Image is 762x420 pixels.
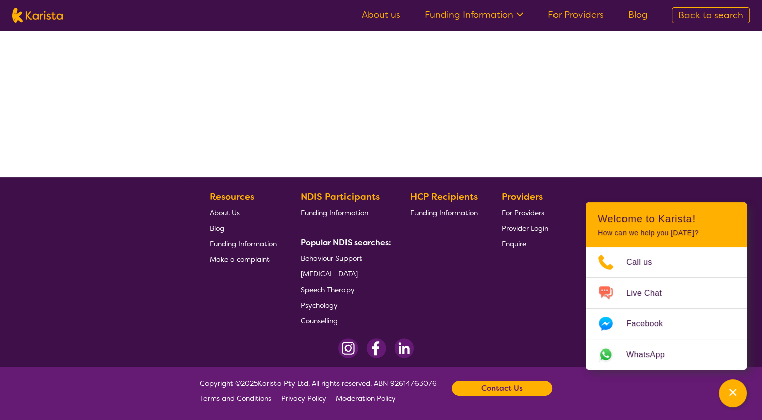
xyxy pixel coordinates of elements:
[301,269,358,278] span: [MEDICAL_DATA]
[301,297,387,313] a: Psychology
[502,236,548,251] a: Enquire
[301,282,387,297] a: Speech Therapy
[210,236,277,251] a: Funding Information
[502,191,543,203] b: Providers
[281,391,326,406] a: Privacy Policy
[210,191,254,203] b: Resources
[481,381,523,396] b: Contact Us
[410,208,478,217] span: Funding Information
[410,191,478,203] b: HCP Recipients
[281,394,326,403] span: Privacy Policy
[338,338,358,358] img: Instagram
[301,208,368,217] span: Funding Information
[626,316,675,331] span: Facebook
[301,313,387,328] a: Counselling
[502,208,544,217] span: For Providers
[210,251,277,267] a: Make a complaint
[210,255,270,264] span: Make a complaint
[362,9,400,21] a: About us
[301,301,338,310] span: Psychology
[719,379,747,407] button: Channel Menu
[598,229,735,237] p: How can we help you [DATE]?
[210,220,277,236] a: Blog
[394,338,414,358] img: LinkedIn
[200,391,271,406] a: Terms and Conditions
[502,224,548,233] span: Provider Login
[301,204,387,220] a: Funding Information
[586,202,747,370] div: Channel Menu
[586,247,747,370] ul: Choose channel
[336,391,396,406] a: Moderation Policy
[366,338,386,358] img: Facebook
[301,316,338,325] span: Counselling
[678,9,743,21] span: Back to search
[410,204,478,220] a: Funding Information
[200,394,271,403] span: Terms and Conditions
[336,394,396,403] span: Moderation Policy
[301,237,391,248] b: Popular NDIS searches:
[425,9,524,21] a: Funding Information
[301,285,355,294] span: Speech Therapy
[598,213,735,225] h2: Welcome to Karista!
[330,391,332,406] p: |
[672,7,750,23] a: Back to search
[210,224,224,233] span: Blog
[626,286,674,301] span: Live Chat
[210,208,240,217] span: About Us
[210,239,277,248] span: Funding Information
[301,254,362,263] span: Behaviour Support
[210,204,277,220] a: About Us
[628,9,648,21] a: Blog
[502,220,548,236] a: Provider Login
[502,239,526,248] span: Enquire
[626,255,664,270] span: Call us
[586,339,747,370] a: Web link opens in a new tab.
[12,8,63,23] img: Karista logo
[301,191,380,203] b: NDIS Participants
[301,266,387,282] a: [MEDICAL_DATA]
[301,250,387,266] a: Behaviour Support
[548,9,604,21] a: For Providers
[200,376,437,406] span: Copyright © 2025 Karista Pty Ltd. All rights reserved. ABN 92614763076
[626,347,677,362] span: WhatsApp
[275,391,277,406] p: |
[502,204,548,220] a: For Providers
